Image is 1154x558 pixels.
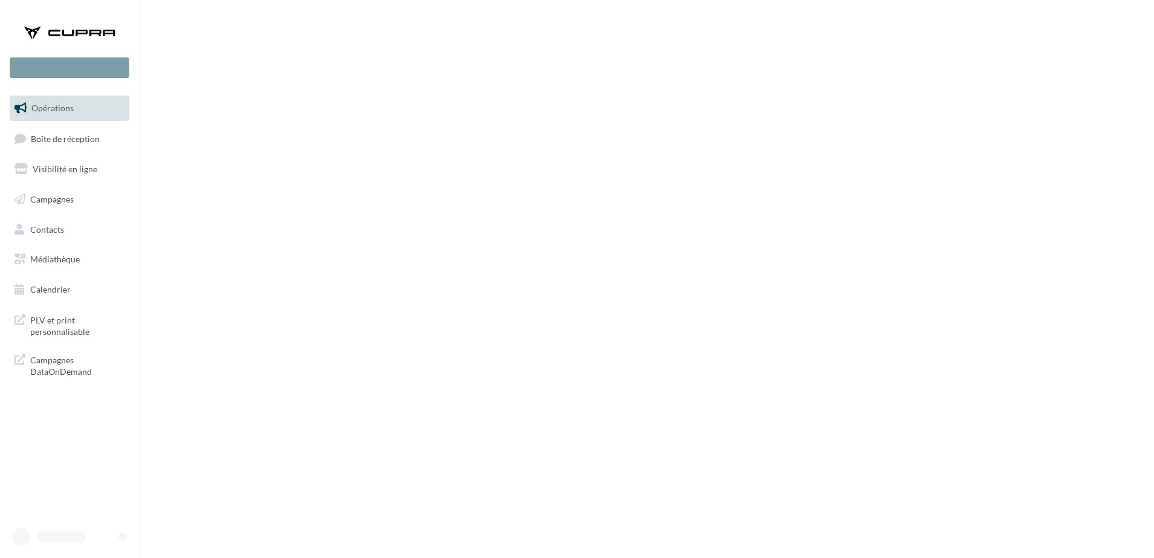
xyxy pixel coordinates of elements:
a: PLV et print personnalisable [7,307,132,343]
span: Médiathèque [30,254,80,264]
span: Opérations [31,103,74,113]
a: Opérations [7,96,132,121]
span: Contacts [30,224,64,234]
span: Visibilité en ligne [33,164,97,174]
a: Calendrier [7,277,132,302]
div: Nouvelle campagne [10,57,129,78]
span: Campagnes [30,194,74,204]
span: PLV et print personnalisable [30,312,124,338]
a: Campagnes DataOnDemand [7,347,132,383]
span: Campagnes DataOnDemand [30,352,124,378]
a: Médiathèque [7,247,132,272]
a: Campagnes [7,187,132,212]
a: Boîte de réception [7,126,132,152]
span: Calendrier [30,284,71,294]
a: Visibilité en ligne [7,157,132,182]
span: Boîte de réception [31,133,100,143]
a: Contacts [7,217,132,242]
